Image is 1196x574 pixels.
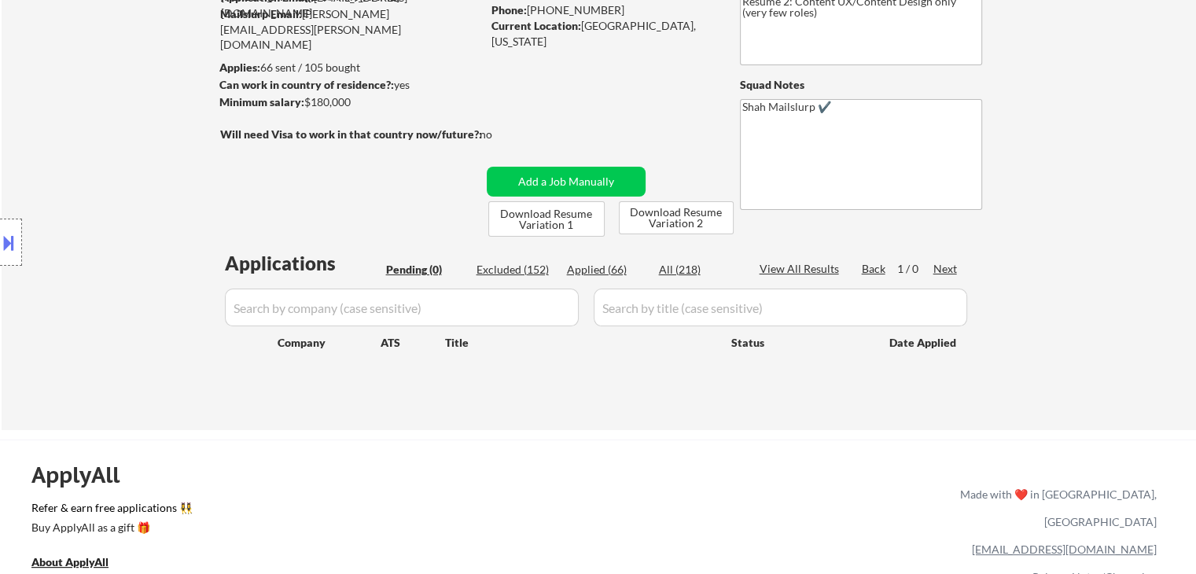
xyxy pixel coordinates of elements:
[31,462,138,488] div: ApplyAll
[731,328,867,356] div: Status
[740,77,982,93] div: Squad Notes
[445,335,716,351] div: Title
[278,335,381,351] div: Company
[219,78,394,91] strong: Can work in country of residence?:
[220,127,482,141] strong: Will need Visa to work in that country now/future?:
[972,543,1157,556] a: [EMAIL_ADDRESS][DOMAIN_NAME]
[897,261,933,277] div: 1 / 0
[594,289,967,326] input: Search by title (case sensitive)
[31,554,131,573] a: About ApplyAll
[491,3,527,17] strong: Phone:
[225,289,579,326] input: Search by company (case sensitive)
[219,60,481,75] div: 66 sent / 105 bought
[477,262,555,278] div: Excluded (152)
[220,6,481,53] div: [PERSON_NAME][EMAIL_ADDRESS][PERSON_NAME][DOMAIN_NAME]
[480,127,524,142] div: no
[954,480,1157,535] div: Made with ❤️ in [GEOGRAPHIC_DATA], [GEOGRAPHIC_DATA]
[487,167,646,197] button: Add a Job Manually
[933,261,959,277] div: Next
[219,77,477,93] div: yes
[491,19,581,32] strong: Current Location:
[31,522,189,533] div: Buy ApplyAll as a gift 🎁
[31,555,109,568] u: About ApplyAll
[219,61,260,74] strong: Applies:
[219,95,304,109] strong: Minimum salary:
[219,94,481,110] div: $180,000
[659,262,738,278] div: All (218)
[220,7,302,20] strong: Mailslurp Email:
[31,502,631,519] a: Refer & earn free applications 👯‍♀️
[381,335,445,351] div: ATS
[619,201,734,234] button: Download Resume Variation 2
[491,2,714,18] div: [PHONE_NUMBER]
[491,18,714,49] div: [GEOGRAPHIC_DATA], [US_STATE]
[488,201,605,237] button: Download Resume Variation 1
[862,261,887,277] div: Back
[889,335,959,351] div: Date Applied
[567,262,646,278] div: Applied (66)
[31,519,189,539] a: Buy ApplyAll as a gift 🎁
[225,254,381,273] div: Applications
[760,261,844,277] div: View All Results
[386,262,465,278] div: Pending (0)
